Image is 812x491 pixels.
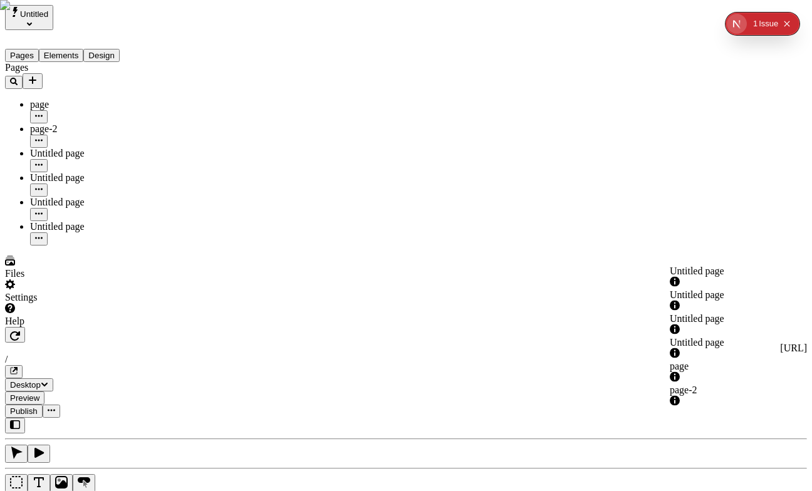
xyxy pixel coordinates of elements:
[670,266,804,277] div: Untitled page
[670,361,804,372] div: page
[670,313,804,324] div: Untitled page
[670,289,804,301] div: Untitled page
[670,337,804,348] div: Untitled page
[5,10,183,21] p: Cookie Test Route
[670,385,804,396] div: page-2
